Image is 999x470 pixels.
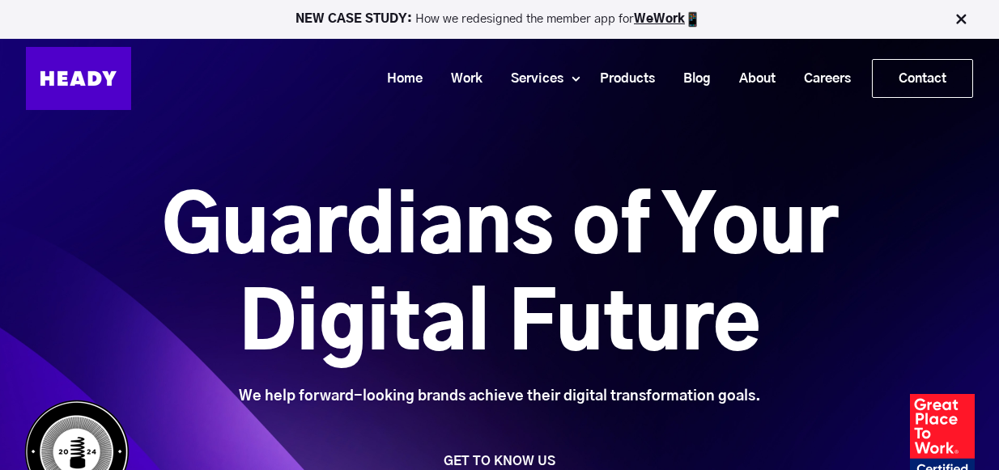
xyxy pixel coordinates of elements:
[71,180,929,375] h1: Guardians of Your Digital Future
[491,64,572,94] a: Services
[663,64,719,94] a: Blog
[295,13,415,25] strong: NEW CASE STUDY:
[7,11,992,28] p: How we redesigned the member app for
[147,59,973,98] div: Navigation Menu
[784,64,859,94] a: Careers
[431,64,491,94] a: Work
[71,387,929,405] div: We help forward-looking brands achieve their digital transformation goals.
[634,13,685,25] a: WeWork
[953,11,969,28] img: Close Bar
[719,64,784,94] a: About
[580,64,663,94] a: Products
[26,47,131,110] img: Heady_Logo_Web-01 (1)
[685,11,701,28] img: app emoji
[367,64,431,94] a: Home
[873,60,972,97] a: Contact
